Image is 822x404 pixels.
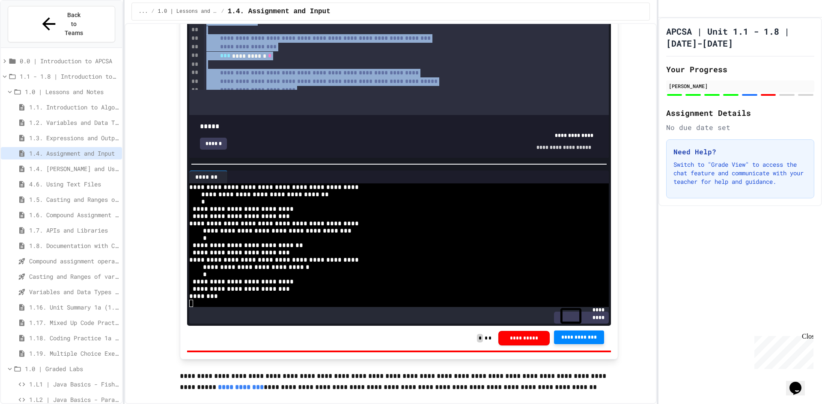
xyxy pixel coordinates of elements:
[29,380,119,389] span: 1.L1 | Java Basics - Fish Lab
[29,149,119,158] span: 1.4. Assignment and Input
[29,349,119,358] span: 1.19. Multiple Choice Exercises for Unit 1a (1.1-1.6)
[25,87,119,96] span: 1.0 | Lessons and Notes
[29,164,119,173] span: 1.4. [PERSON_NAME] and User Input
[64,11,84,38] span: Back to Teams
[29,303,119,312] span: 1.16. Unit Summary 1a (1.1-1.6)
[666,122,814,133] div: No due date set
[29,287,119,296] span: Variables and Data Types - Quiz
[666,107,814,119] h2: Assignment Details
[29,395,119,404] span: 1.L2 | Java Basics - Paragraphs Lab
[29,180,119,189] span: 4.6. Using Text Files
[751,333,813,369] iframe: chat widget
[666,63,814,75] h2: Your Progress
[8,6,115,42] button: Back to Teams
[228,6,331,17] span: 1.4. Assignment and Input
[29,103,119,112] span: 1.1. Introduction to Algorithms, Programming, and Compilers
[29,226,119,235] span: 1.7. APIs and Libraries
[29,257,119,265] span: Compound assignment operators - Quiz
[29,318,119,327] span: 1.17. Mixed Up Code Practice 1.1-1.6
[673,160,807,186] p: Switch to "Grade View" to access the chat feature and communicate with your teacher for help and ...
[221,8,224,15] span: /
[669,82,812,90] div: [PERSON_NAME]
[158,8,218,15] span: 1.0 | Lessons and Notes
[29,272,119,281] span: Casting and Ranges of variables - Quiz
[20,72,119,81] span: 1.1 - 1.8 | Introduction to Java
[786,370,813,395] iframe: chat widget
[29,241,119,250] span: 1.8. Documentation with Comments and Preconditions
[673,147,807,157] h3: Need Help?
[29,210,119,219] span: 1.6. Compound Assignment Operators
[151,8,154,15] span: /
[20,56,119,65] span: 0.0 | Introduction to APCSA
[29,118,119,127] span: 1.2. Variables and Data Types
[29,133,119,142] span: 1.3. Expressions and Output [New]
[3,3,59,54] div: Chat with us now!Close
[29,333,119,342] span: 1.18. Coding Practice 1a (1.1-1.6)
[666,25,814,49] h1: APCSA | Unit 1.1 - 1.8 | [DATE]-[DATE]
[25,364,119,373] span: 1.0 | Graded Labs
[29,195,119,204] span: 1.5. Casting and Ranges of Values
[139,8,148,15] span: ...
